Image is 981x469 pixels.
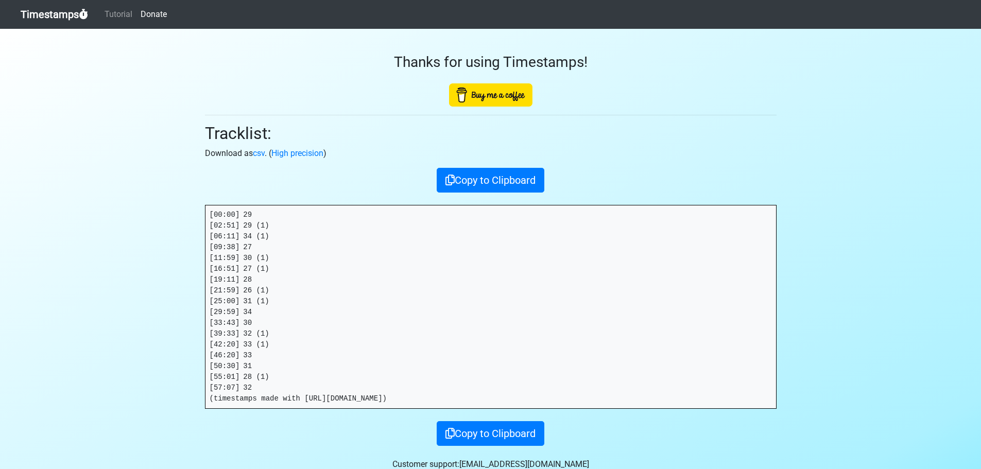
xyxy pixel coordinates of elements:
[205,124,777,143] h2: Tracklist:
[205,147,777,160] p: Download as . ( )
[437,421,544,446] button: Copy to Clipboard
[205,205,776,408] pre: [00:00] 29 [02:51] 29 (1) [06:11] 34 (1) [09:38] 27 [11:59] 30 (1) [16:51] 27 (1) [19:11] 28 [21:...
[449,83,532,107] img: Buy Me A Coffee
[437,168,544,193] button: Copy to Clipboard
[271,148,323,158] a: High precision
[205,54,777,71] h3: Thanks for using Timestamps!
[21,4,88,25] a: Timestamps
[136,4,171,25] a: Donate
[253,148,265,158] a: csv
[100,4,136,25] a: Tutorial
